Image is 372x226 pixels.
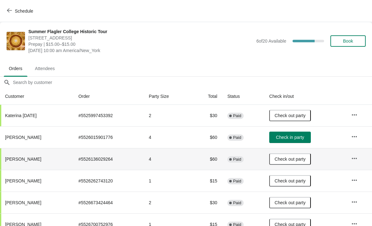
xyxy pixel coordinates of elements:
[233,157,241,162] span: Paid
[73,192,144,213] td: # 5526673424464
[28,47,253,54] span: [DATE] 10:00 am America/New_York
[30,63,60,74] span: Attendees
[3,5,38,17] button: Schedule
[192,148,222,170] td: $60
[5,113,37,118] span: Katerina [DATE]
[192,170,222,192] td: $15
[28,28,253,35] span: Summer Flagler College Historic Tour
[269,153,311,165] button: Check out party
[233,179,241,184] span: Paid
[192,88,222,105] th: Total
[269,110,311,121] button: Check out party
[275,178,305,183] span: Check out party
[275,113,305,118] span: Check out party
[343,39,353,44] span: Book
[4,63,27,74] span: Orders
[144,148,192,170] td: 4
[144,126,192,148] td: 4
[144,105,192,126] td: 2
[73,126,144,148] td: # 5526015901776
[192,126,222,148] td: $60
[15,9,33,14] span: Schedule
[13,77,372,88] input: Search by customer
[192,192,222,213] td: $30
[269,132,311,143] button: Check in party
[256,39,286,44] span: 6 of 20 Available
[73,170,144,192] td: # 5526262743120
[28,35,253,41] span: [STREET_ADDRESS]
[192,105,222,126] td: $30
[264,88,346,105] th: Check in/out
[330,35,366,47] button: Book
[5,178,41,183] span: [PERSON_NAME]
[276,135,304,140] span: Check in party
[269,175,311,187] button: Check out party
[5,200,41,205] span: [PERSON_NAME]
[275,157,305,162] span: Check out party
[73,88,144,105] th: Order
[144,170,192,192] td: 1
[275,200,305,205] span: Check out party
[5,157,41,162] span: [PERSON_NAME]
[73,148,144,170] td: # 5526136029264
[144,192,192,213] td: 2
[73,105,144,126] td: # 5525997453392
[269,197,311,208] button: Check out party
[222,88,264,105] th: Status
[233,200,241,205] span: Paid
[144,88,192,105] th: Party Size
[5,135,41,140] span: [PERSON_NAME]
[7,32,25,50] img: Summer Flagler College Historic Tour
[233,113,241,118] span: Paid
[233,135,241,140] span: Paid
[28,41,253,47] span: Prepay | $15.00–$15.00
